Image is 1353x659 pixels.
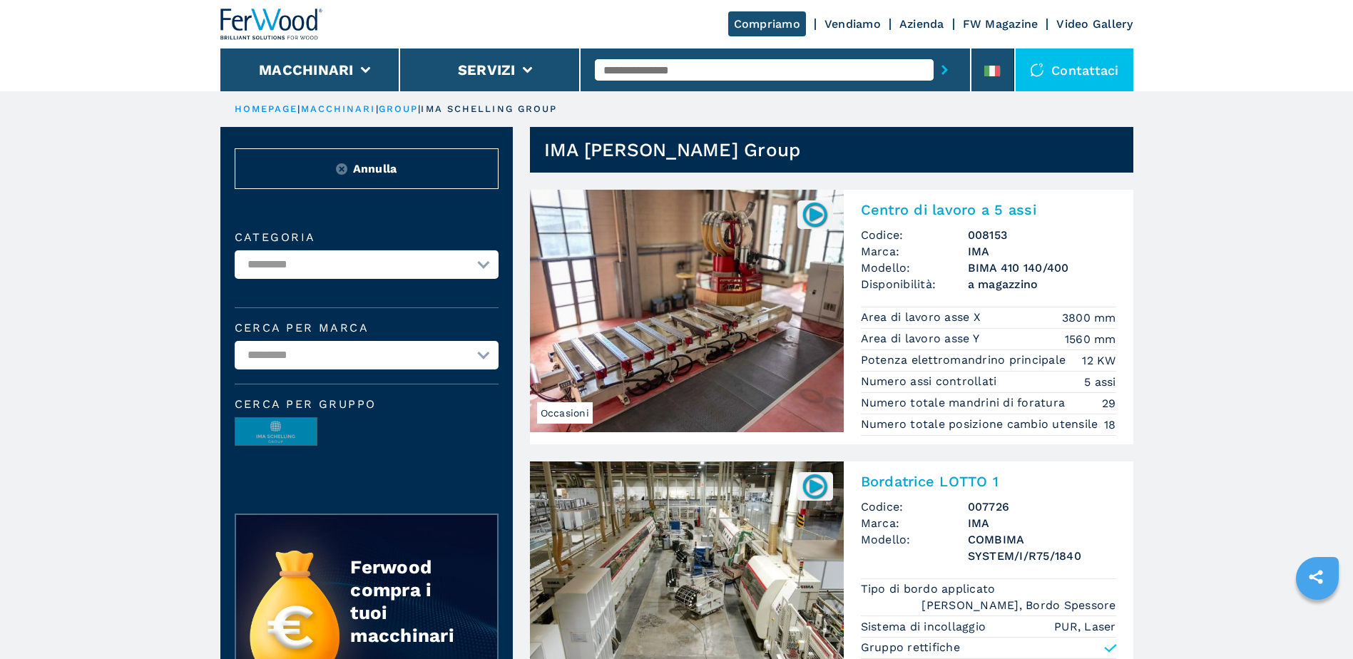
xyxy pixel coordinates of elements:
[861,619,990,635] p: Sistema di incollaggio
[801,472,829,500] img: 007726
[861,276,968,292] span: Disponibilità:
[968,276,1116,292] span: a magazzino
[1298,559,1334,595] a: sharethis
[801,200,829,228] img: 008153
[861,243,968,260] span: Marca:
[861,499,968,515] span: Codice:
[861,352,1070,368] p: Potenza elettromandrino principale
[1102,395,1116,412] em: 29
[968,227,1116,243] h3: 008153
[861,331,984,347] p: Area di lavoro asse Y
[861,581,999,597] p: Tipo di bordo applicato
[824,17,881,31] a: Vendiamo
[376,103,379,114] span: |
[301,103,376,114] a: macchinari
[861,515,968,531] span: Marca:
[530,190,844,432] img: Centro di lavoro a 5 assi IMA BIMA 410 140/400
[861,531,968,564] span: Modello:
[1082,352,1115,369] em: 12 KW
[861,640,960,655] p: Gruppo rettifiche
[968,531,1116,564] h3: COMBIMA SYSTEM/I/R75/1840
[235,399,499,410] span: Cerca per Gruppo
[968,499,1116,515] h3: 007726
[235,232,499,243] label: Categoria
[1065,331,1116,347] em: 1560 mm
[968,515,1116,531] h3: IMA
[861,374,1001,389] p: Numero assi controllati
[458,61,516,78] button: Servizi
[1016,48,1133,91] div: Contattaci
[379,103,419,114] a: group
[537,402,593,424] span: Occasioni
[728,11,806,36] a: Compriamo
[861,260,968,276] span: Modello:
[297,103,300,114] span: |
[421,103,557,116] p: IMA SCHELLING GROUP
[861,473,1116,490] h2: Bordatrice LOTTO 1
[861,227,968,243] span: Codice:
[235,418,317,446] img: image
[921,597,1115,613] em: [PERSON_NAME], Bordo Spessore
[861,417,1102,432] p: Numero totale posizione cambio utensile
[1104,417,1116,433] em: 18
[220,9,323,40] img: Ferwood
[1056,17,1133,31] a: Video Gallery
[1054,618,1116,635] em: PUR, Laser
[1084,374,1116,390] em: 5 assi
[235,103,298,114] a: HOMEPAGE
[899,17,944,31] a: Azienda
[350,556,469,647] div: Ferwood compra i tuoi macchinari
[235,322,499,334] label: Cerca per marca
[861,310,985,325] p: Area di lavoro asse X
[235,148,499,189] button: ResetAnnulla
[530,190,1133,444] a: Centro di lavoro a 5 assi IMA BIMA 410 140/400Occasioni008153Centro di lavoro a 5 assiCodice:0081...
[968,260,1116,276] h3: BIMA 410 140/400
[353,160,397,177] span: Annulla
[1292,595,1342,648] iframe: Chat
[418,103,421,114] span: |
[336,163,347,175] img: Reset
[1030,63,1044,77] img: Contattaci
[1062,310,1116,326] em: 3800 mm
[861,395,1069,411] p: Numero totale mandrini di foratura
[544,138,801,161] h1: IMA [PERSON_NAME] Group
[968,243,1116,260] h3: IMA
[861,201,1116,218] h2: Centro di lavoro a 5 assi
[259,61,354,78] button: Macchinari
[963,17,1038,31] a: FW Magazine
[934,53,956,86] button: submit-button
